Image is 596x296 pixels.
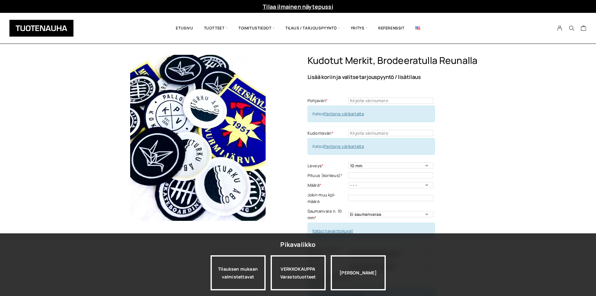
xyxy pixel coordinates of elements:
[199,18,233,39] span: Tuotteet
[554,25,566,31] a: My Account
[280,18,345,39] span: Tilaus / Tarjouspyyntö
[313,111,364,117] span: Katso
[308,55,481,66] h1: Kudotut merkit, brodeeratulla reunalla
[271,255,326,290] a: VERKKOKAUPPAVarastotuotteet
[415,26,420,30] img: English
[211,255,266,290] a: Tilauksen mukaan valmistettavat
[308,208,347,221] label: Saumanvara n. 10 mm
[308,130,347,137] label: Kudontaväri
[373,18,410,39] a: Referenssit
[313,143,364,149] span: Katso
[348,97,433,104] input: Kirjoita värinumero
[308,74,481,80] p: Lisää koriin ja valitse tarjouspyyntö / lisätilaus
[331,255,386,290] div: [PERSON_NAME]
[233,18,280,39] span: Toimitustiedot
[308,172,347,179] label: Pituus (korkeus)
[271,255,326,290] div: VERKKOKAUPPA Varastotuotteet
[280,239,315,250] div: Pikavalikko
[324,111,364,117] a: Pantone värikartalta
[115,55,281,221] img: Tuotenauha Kudotut merkit, brodeeratulla reunalla
[581,25,587,33] a: Cart
[171,18,198,39] a: Etusivu
[345,18,373,39] span: Yritys
[9,20,74,37] img: Tuotenauha Oy
[348,130,433,136] input: Kirjoita värinumero
[324,143,364,149] a: Pantone värikartalta
[263,3,333,10] a: Tilaa ilmainen näytepussi
[313,228,353,234] a: Katso havaintokuvat
[308,192,347,205] label: Jokin muu kpl-määrä
[308,182,347,189] label: Määrä
[566,25,578,31] button: Search
[308,97,347,104] label: Pohjaväri
[308,163,347,169] label: Leveys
